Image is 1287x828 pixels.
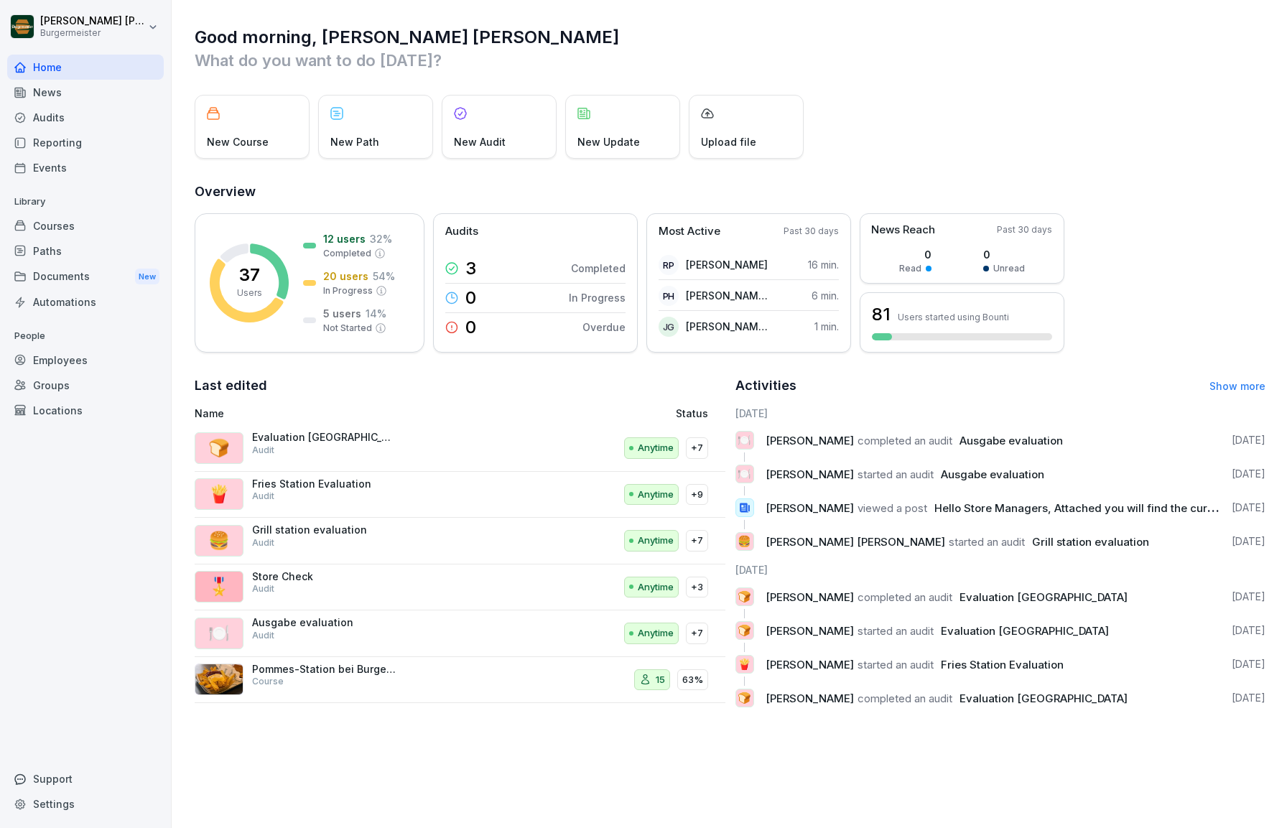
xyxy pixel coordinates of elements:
a: Settings [7,791,164,817]
p: 🍔 [738,531,751,552]
p: Most Active [659,223,720,240]
p: Read [899,262,921,275]
span: [PERSON_NAME] [766,590,854,604]
p: In Progress [323,284,373,297]
p: [PERSON_NAME] [686,257,768,272]
p: Course [252,675,284,688]
p: 🍞 [208,435,230,461]
a: 🍞Evaluation [GEOGRAPHIC_DATA]AuditAnytime+7 [195,425,725,472]
span: started an audit [858,658,934,671]
p: [DATE] [1232,657,1265,671]
a: Paths [7,238,164,264]
p: Overdue [582,320,626,335]
span: completed an audit [858,434,952,447]
p: Burgermeister [40,28,145,38]
span: [PERSON_NAME] [766,692,854,705]
p: Anytime [638,534,674,548]
span: [PERSON_NAME] [766,624,854,638]
p: 63% [682,673,703,687]
a: Show more [1209,380,1265,392]
p: [DATE] [1232,433,1265,447]
p: 🍽️ [738,430,751,450]
p: Audit [252,536,274,549]
span: Evaluation [GEOGRAPHIC_DATA] [960,692,1128,705]
p: 🍟 [738,654,751,674]
span: completed an audit [858,590,952,604]
p: 1 min. [814,319,839,334]
a: 🎖️Store CheckAuditAnytime+3 [195,564,725,611]
p: Users started using Bounti [898,312,1009,322]
div: Reporting [7,130,164,155]
p: Evaluation [GEOGRAPHIC_DATA] [252,431,396,444]
a: Groups [7,373,164,398]
p: 0 [983,247,1025,262]
p: Audits [445,223,478,240]
a: Locations [7,398,164,423]
p: [DATE] [1232,590,1265,604]
p: Completed [323,247,371,260]
p: [DATE] [1232,534,1265,549]
p: 🍞 [738,620,751,641]
h6: [DATE] [735,406,1266,421]
p: 🍞 [738,587,751,607]
p: In Progress [569,290,626,305]
a: Events [7,155,164,180]
p: 54 % [373,269,395,284]
a: DocumentsNew [7,264,164,290]
p: [DATE] [1232,467,1265,481]
p: Not Started [323,322,372,335]
p: Status [676,406,708,421]
p: Upload file [701,134,756,149]
p: 0 [899,247,931,262]
p: Audit [252,490,274,503]
p: Past 30 days [784,225,839,238]
a: 🍽️Ausgabe evaluationAuditAnytime+7 [195,610,725,657]
div: PH [659,286,679,306]
p: 14 % [366,306,386,321]
p: New Audit [454,134,506,149]
span: Ausgabe evaluation [941,468,1044,481]
span: [PERSON_NAME] [PERSON_NAME] [766,535,945,549]
p: Completed [571,261,626,276]
p: Grill station evaluation [252,524,396,536]
p: 🍽️ [738,464,751,484]
span: started an audit [858,624,934,638]
span: [PERSON_NAME] [766,434,854,447]
a: 🍔Grill station evaluationAuditAnytime+7 [195,518,725,564]
p: [PERSON_NAME] [PERSON_NAME] [686,288,768,303]
a: Home [7,55,164,80]
p: Store Check [252,570,396,583]
p: Anytime [638,488,674,502]
p: Pommes-Station bei Burgermeister® [252,663,396,676]
p: [DATE] [1232,623,1265,638]
p: Library [7,190,164,213]
p: [PERSON_NAME] [PERSON_NAME] [686,319,768,334]
div: News [7,80,164,105]
a: Audits [7,105,164,130]
p: 32 % [370,231,392,246]
img: iocl1dpi51biw7n1b1js4k54.png [195,664,243,695]
p: 15 [656,673,665,687]
h1: Good morning, [PERSON_NAME] [PERSON_NAME] [195,26,1265,49]
p: Unread [993,262,1025,275]
span: Fries Station Evaluation [941,658,1064,671]
p: 3 [465,260,476,277]
p: Anytime [638,441,674,455]
p: Users [237,287,262,299]
p: News Reach [871,222,935,238]
p: 🍔 [208,528,230,554]
p: +7 [691,626,703,641]
span: [PERSON_NAME] [766,501,854,515]
a: Courses [7,213,164,238]
h2: Activities [735,376,796,396]
p: 37 [239,266,260,284]
a: Employees [7,348,164,373]
p: Ausgabe evaluation [252,616,396,629]
span: Evaluation [GEOGRAPHIC_DATA] [960,590,1128,604]
p: Past 30 days [997,223,1052,236]
span: Evaluation [GEOGRAPHIC_DATA] [941,624,1109,638]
